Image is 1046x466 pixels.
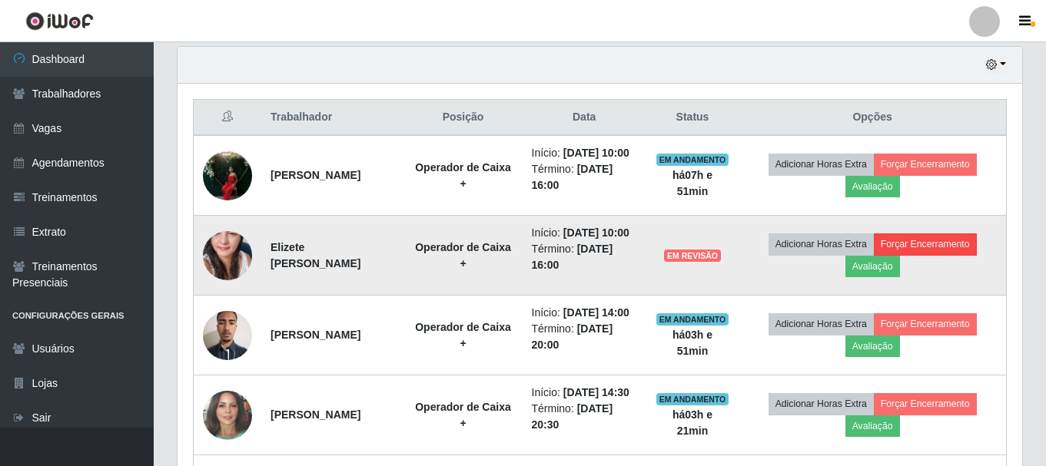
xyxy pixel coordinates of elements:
[739,100,1006,136] th: Opções
[532,305,637,321] li: Início:
[271,329,360,341] strong: [PERSON_NAME]
[664,250,721,262] span: EM REVISÃO
[415,161,511,190] strong: Operador de Caixa +
[845,256,900,277] button: Avaliação
[415,401,511,429] strong: Operador de Caixa +
[532,321,637,353] li: Término:
[532,401,637,433] li: Término:
[874,154,977,175] button: Forçar Encerramento
[203,143,252,208] img: 1751968749933.jpeg
[271,241,360,269] strong: Elizete [PERSON_NAME]
[415,241,511,269] strong: Operador de Caixa +
[415,321,511,349] strong: Operador de Caixa +
[261,100,403,136] th: Trabalhador
[563,306,629,319] time: [DATE] 14:00
[403,100,522,136] th: Posição
[532,225,637,241] li: Início:
[25,12,94,31] img: CoreUI Logo
[874,313,977,335] button: Forçar Encerramento
[656,393,729,405] span: EM ANDAMENTO
[656,154,729,166] span: EM ANDAMENTO
[532,161,637,193] li: Término:
[672,329,712,357] strong: há 03 h e 51 min
[203,386,252,445] img: 1689966026583.jpeg
[874,393,977,415] button: Forçar Encerramento
[874,233,977,255] button: Forçar Encerramento
[656,313,729,326] span: EM ANDAMENTO
[523,100,646,136] th: Data
[532,145,637,161] li: Início:
[271,169,360,181] strong: [PERSON_NAME]
[769,154,874,175] button: Adicionar Horas Extra
[203,203,252,307] img: 1703538078729.jpeg
[532,241,637,273] li: Término:
[646,100,739,136] th: Status
[769,233,874,255] button: Adicionar Horas Extra
[563,147,629,159] time: [DATE] 10:00
[769,313,874,335] button: Adicionar Horas Extra
[271,408,360,421] strong: [PERSON_NAME]
[563,226,629,239] time: [DATE] 10:00
[845,335,900,357] button: Avaliação
[563,386,629,398] time: [DATE] 14:30
[532,385,637,401] li: Início:
[769,393,874,415] button: Adicionar Horas Extra
[672,408,712,437] strong: há 03 h e 21 min
[845,415,900,437] button: Avaliação
[845,176,900,197] button: Avaliação
[672,169,712,197] strong: há 07 h e 51 min
[203,302,252,368] img: 1728768747971.jpeg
